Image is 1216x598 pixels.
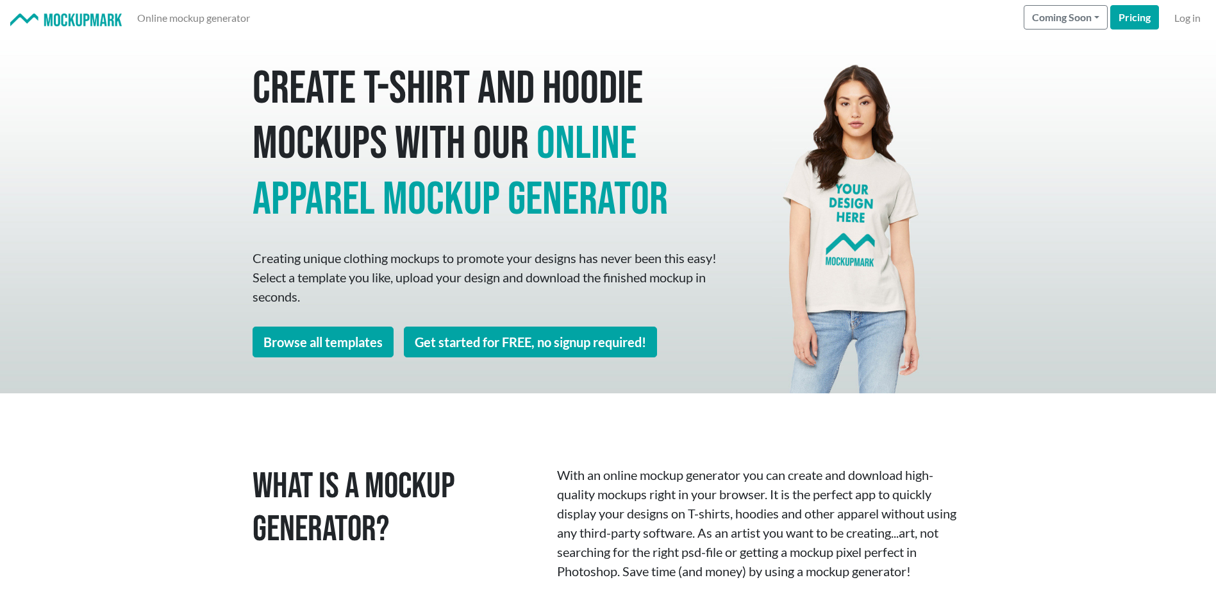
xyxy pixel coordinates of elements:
[10,13,122,27] img: Mockup Mark
[253,62,720,228] h1: Create T-shirt and hoodie mockups with our
[1110,5,1159,30] a: Pricing
[253,465,538,551] h1: What is a Mockup Generator?
[557,465,964,581] p: With an online mockup generator you can create and download high-quality mockups right in your br...
[1169,5,1206,31] a: Log in
[1024,5,1108,30] button: Coming Soon
[253,116,668,227] span: online apparel mockup generator
[253,248,720,306] p: Creating unique clothing mockups to promote your designs has never been this easy! Select a templ...
[253,327,394,357] a: Browse all templates
[772,36,931,393] img: Mockup Mark hero - your design here
[132,5,255,31] a: Online mockup generator
[404,327,657,357] a: Get started for FREE, no signup required!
